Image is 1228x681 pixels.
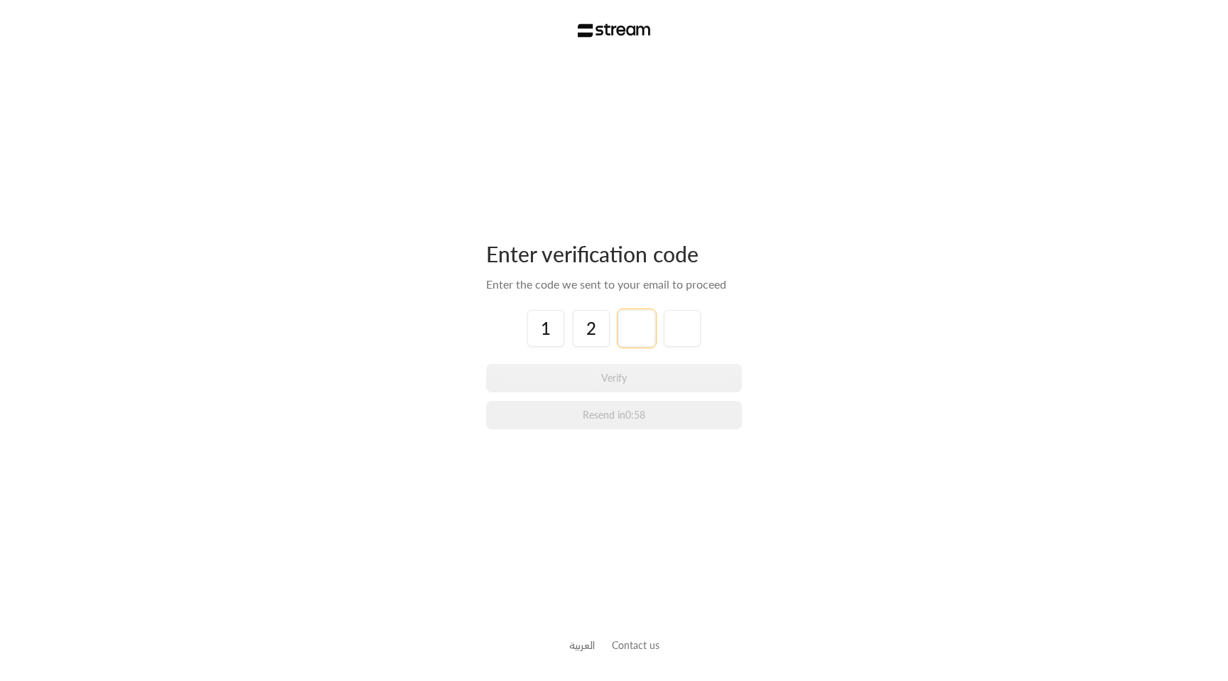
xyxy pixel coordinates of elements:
img: Stream Logo [578,23,651,38]
div: Enter the code we sent to your email to proceed [486,276,742,293]
a: Contact us [612,639,659,651]
div: Enter verification code [486,240,742,267]
button: Contact us [612,638,659,653]
a: العربية [569,632,595,658]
